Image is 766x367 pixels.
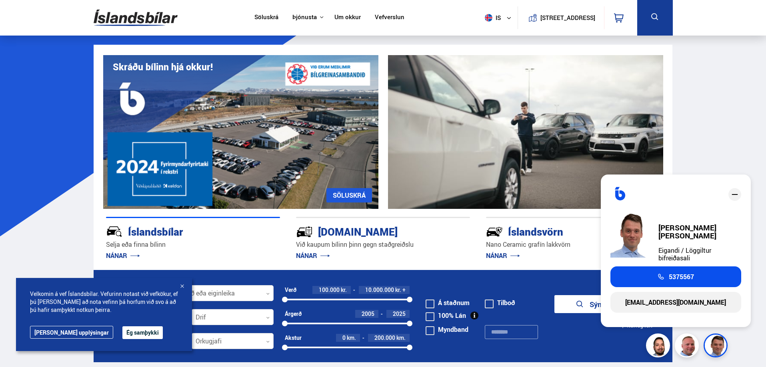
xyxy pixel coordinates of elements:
[544,14,592,21] button: [STREET_ADDRESS]
[610,266,741,287] a: 5375567
[296,240,470,249] p: Við kaupum bílinn þinn gegn staðgreiðslu
[285,335,302,341] div: Akstur
[676,335,700,359] img: siFngHWaQ9KaOqBr.png
[669,273,694,280] span: 5375567
[486,251,520,260] a: NÁNAR
[728,188,741,201] div: close
[485,300,515,306] label: Tilboð
[610,292,741,313] a: [EMAIL_ADDRESS][DOMAIN_NAME]
[522,6,600,29] a: [STREET_ADDRESS]
[486,223,503,240] img: -Svtn6bYgwAsiwNX.svg
[94,5,178,31] img: G0Ugv5HjCgRt.svg
[486,224,632,238] div: Íslandsvörn
[296,223,313,240] img: tr5P-W3DuiFaO7aO.svg
[113,61,213,72] h1: Skráðu bílinn hjá okkur!
[106,251,140,260] a: NÁNAR
[106,240,280,249] p: Selja eða finna bílinn
[482,6,518,30] button: is
[486,240,660,249] p: Nano Ceramic grafín lakkvörn
[362,310,374,317] span: 2005
[393,310,406,317] span: 2025
[482,14,502,22] span: is
[254,14,278,22] a: Söluskrá
[342,334,346,341] span: 0
[647,335,671,359] img: nhp88E3Fdnt1Opn2.png
[347,335,356,341] span: km.
[374,334,395,341] span: 200.000
[285,287,296,293] div: Verð
[30,290,178,314] span: Velkomin á vef Íslandsbílar. Vefurinn notast við vefkökur, ef þú [PERSON_NAME] að nota vefinn þá ...
[426,326,468,333] label: Myndband
[106,223,123,240] img: JRvxyua_JYH6wB4c.svg
[396,335,406,341] span: km.
[426,312,466,319] label: 100% Lán
[375,14,404,22] a: Vefverslun
[296,251,330,260] a: NÁNAR
[106,224,252,238] div: Íslandsbílar
[705,335,729,359] img: FbJEzSuNWCJXmdc-.webp
[395,287,401,293] span: kr.
[285,311,302,317] div: Árgerð
[426,300,470,306] label: Á staðnum
[658,224,741,240] div: [PERSON_NAME] [PERSON_NAME]
[326,188,372,202] a: SÖLUSKRÁ
[292,14,317,21] button: Þjónusta
[319,286,340,294] span: 100.000
[402,287,406,293] span: +
[296,224,442,238] div: [DOMAIN_NAME]
[334,14,361,22] a: Um okkur
[103,55,378,209] img: eKx6w-_Home_640_.png
[485,14,492,22] img: svg+xml;base64,PHN2ZyB4bWxucz0iaHR0cDovL3d3dy53My5vcmcvMjAwMC9zdmciIHdpZHRoPSI1MTIiIGhlaWdodD0iNT...
[658,247,741,262] div: Eigandi / Löggiltur bifreiðasali
[30,326,113,339] a: [PERSON_NAME] upplýsingar
[554,295,652,313] button: Sýna bíla
[365,286,394,294] span: 10.000.000
[610,212,650,258] img: FbJEzSuNWCJXmdc-.webp
[341,287,347,293] span: kr.
[122,326,163,339] button: Ég samþykki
